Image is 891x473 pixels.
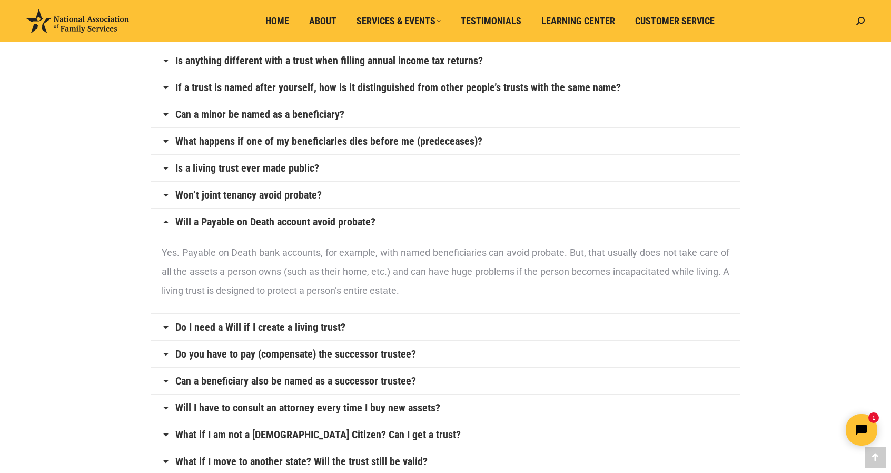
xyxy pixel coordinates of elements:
[309,15,336,27] span: About
[357,15,441,27] span: Services & Events
[175,55,483,66] a: Is anything different with a trust when filling annual income tax returns?
[175,82,621,93] a: If a trust is named after yourself, how is it distinguished from other people’s trusts with the s...
[541,15,615,27] span: Learning Center
[461,15,521,27] span: Testimonials
[175,456,428,467] a: What if I move to another state? Will the trust still be valid?
[175,402,440,413] a: Will I have to consult an attorney every time I buy new assets?
[175,216,375,227] a: Will a Payable on Death account avoid probate?
[175,190,322,200] a: Won’t joint tenancy avoid probate?
[175,109,344,120] a: Can a minor be named as a beneficiary?
[175,349,416,359] a: Do you have to pay (compensate) the successor trustee?
[26,9,129,33] img: National Association of Family Services
[705,405,886,455] iframe: Tidio Chat
[175,376,416,386] a: Can a beneficiary also be named as a successor trustee?
[534,11,622,31] a: Learning Center
[162,243,729,300] p: Yes. Payable on Death bank accounts, for example, with named beneficiaries can avoid probate. But...
[258,11,296,31] a: Home
[302,11,344,31] a: About
[175,322,345,332] a: Do I need a Will if I create a living trust?
[453,11,529,31] a: Testimonials
[175,136,482,146] a: What happens if one of my beneficiaries dies before me (predeceases)?
[265,15,289,27] span: Home
[635,15,715,27] span: Customer Service
[175,163,319,173] a: Is a living trust ever made public?
[175,429,461,440] a: What if I am not a [DEMOGRAPHIC_DATA] Citizen? Can I get a trust?
[628,11,722,31] a: Customer Service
